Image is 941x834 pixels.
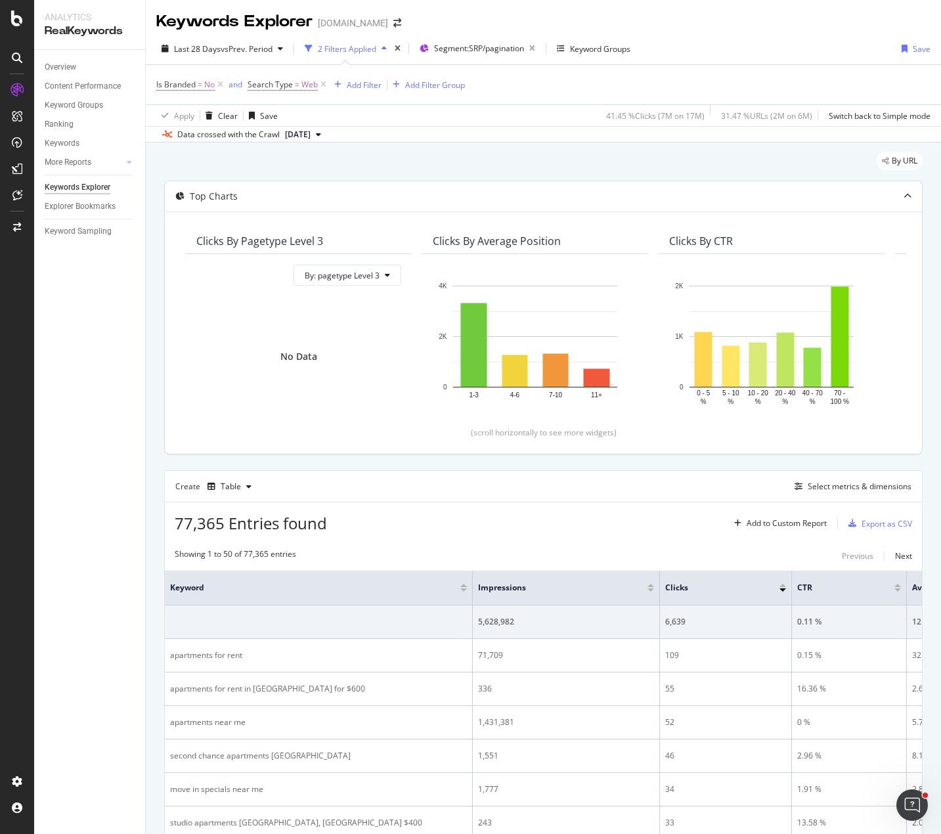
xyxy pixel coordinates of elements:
div: times [392,42,403,55]
text: 2K [439,333,447,340]
div: and [229,79,242,90]
text: 40 - 70 [802,389,823,397]
div: Data crossed with the Crawl [177,129,280,141]
div: studio apartments [GEOGRAPHIC_DATA], [GEOGRAPHIC_DATA] $400 [170,817,467,829]
div: apartments for rent [170,649,467,661]
div: 71,709 [478,649,654,661]
div: Table [221,483,241,491]
button: 2 Filters Applied [299,38,392,59]
span: Segment: SRP/pagination [434,43,524,54]
div: 1,431,381 [478,716,654,728]
svg: A chart. [669,279,874,406]
span: = [198,79,202,90]
div: Save [260,110,278,121]
text: 11+ [591,391,602,399]
div: Next [895,550,912,561]
div: 46 [665,750,786,762]
div: 13.58 % [797,817,901,829]
a: Content Performance [45,79,136,93]
div: No Data [280,350,317,363]
div: 1,551 [478,750,654,762]
div: 243 [478,817,654,829]
button: Export as CSV [843,513,912,534]
div: Keyword Groups [570,43,630,55]
text: 0 [680,384,684,391]
div: 336 [478,683,654,695]
button: Table [202,476,257,497]
div: Add Filter Group [405,79,465,91]
div: Export as CSV [862,518,912,529]
button: Save [896,38,930,59]
div: [DOMAIN_NAME] [318,16,388,30]
button: and [229,78,242,91]
div: Keyword Groups [45,99,103,112]
div: apartments near me [170,716,467,728]
div: Keywords Explorer [45,181,110,194]
span: Impressions [478,582,628,594]
div: arrow-right-arrow-left [393,18,401,28]
div: 6,639 [665,616,786,628]
text: 4-6 [510,391,520,399]
div: 1.91 % [797,783,901,795]
div: A chart. [433,279,638,406]
div: 0.11 % [797,616,901,628]
div: Ranking [45,118,74,131]
a: Explorer Bookmarks [45,200,136,213]
div: 33 [665,817,786,829]
div: Keyword Sampling [45,225,112,238]
span: Is Branded [156,79,196,90]
div: Previous [842,550,873,561]
a: More Reports [45,156,123,169]
a: Keyword Groups [45,99,136,112]
button: Keyword Groups [552,38,636,59]
div: Add Filter [347,79,382,91]
div: Clicks By Average Position [433,234,561,248]
span: 2025 Aug. 15th [285,129,311,141]
div: apartments for rent in [GEOGRAPHIC_DATA] for $600 [170,683,467,695]
div: 1,777 [478,783,654,795]
div: 2.96 % [797,750,901,762]
div: Showing 1 to 50 of 77,365 entries [175,548,296,564]
span: Clicks [665,582,760,594]
div: Save [913,43,930,55]
button: Last 28 DaysvsPrev. Period [156,38,288,59]
span: Keyword [170,582,441,594]
button: By: pagetype Level 3 [294,265,401,286]
text: 5 - 10 [722,389,739,397]
div: RealKeywords [45,24,135,39]
text: % [728,398,733,405]
div: Create [175,476,257,497]
text: % [755,398,761,405]
div: 2 Filters Applied [318,43,376,55]
div: 31.47 % URLs ( 2M on 6M ) [721,110,812,121]
div: 0 % [797,716,901,728]
span: No [204,76,215,94]
text: 20 - 40 [775,389,796,397]
div: 55 [665,683,786,695]
div: 16.36 % [797,683,901,695]
div: (scroll horizontally to see more widgets) [181,427,906,438]
span: Web [301,76,318,94]
button: Switch back to Simple mode [823,105,930,126]
button: Next [895,548,912,564]
span: CTR [797,582,875,594]
text: 2K [675,282,684,290]
button: Add Filter Group [387,77,465,93]
div: Switch back to Simple mode [829,110,930,121]
div: Top Charts [190,190,238,203]
div: Content Performance [45,79,121,93]
div: second chance apartments [GEOGRAPHIC_DATA] [170,750,467,762]
div: Clear [218,110,238,121]
a: Ranking [45,118,136,131]
div: More Reports [45,156,91,169]
button: Apply [156,105,194,126]
text: 1-3 [469,391,479,399]
div: 34 [665,783,786,795]
div: Overview [45,60,76,74]
button: Select metrics & dimensions [789,479,911,494]
text: % [782,398,788,405]
button: Clear [200,105,238,126]
div: legacy label [877,152,923,170]
span: Search Type [248,79,293,90]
